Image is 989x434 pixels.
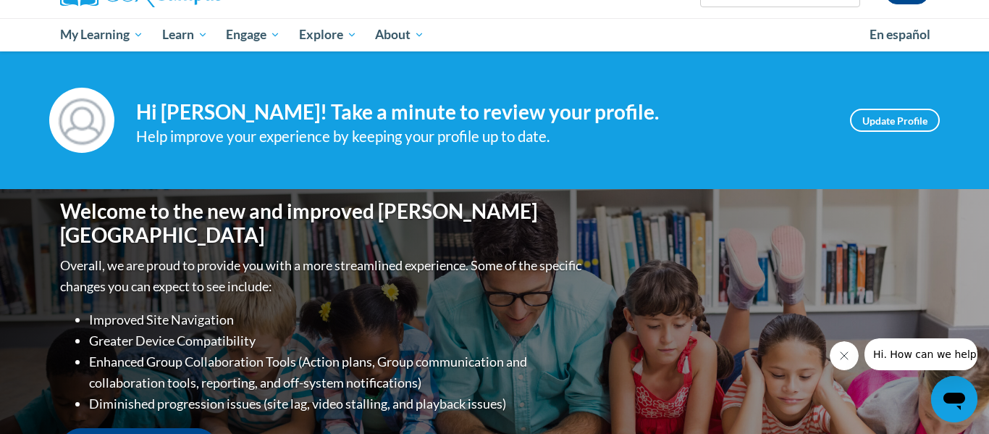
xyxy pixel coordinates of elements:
span: My Learning [60,26,143,43]
h1: Welcome to the new and improved [PERSON_NAME][GEOGRAPHIC_DATA] [60,199,585,248]
div: Help improve your experience by keeping your profile up to date. [136,125,828,149]
a: About [366,18,434,51]
p: Overall, we are proud to provide you with a more streamlined experience. Some of the specific cha... [60,255,585,297]
span: Hi. How can we help? [9,10,117,22]
li: Diminished progression issues (site lag, video stalling, and playback issues) [89,393,585,414]
span: En español [870,27,930,42]
a: Update Profile [850,109,940,132]
span: Learn [162,26,208,43]
span: About [375,26,424,43]
h4: Hi [PERSON_NAME]! Take a minute to review your profile. [136,100,828,125]
iframe: Close message [830,341,859,370]
a: En español [860,20,940,50]
a: Learn [153,18,217,51]
span: Explore [299,26,357,43]
li: Greater Device Compatibility [89,330,585,351]
a: Explore [290,18,366,51]
a: Engage [216,18,290,51]
div: Main menu [38,18,951,51]
span: Engage [226,26,280,43]
li: Enhanced Group Collaboration Tools (Action plans, Group communication and collaboration tools, re... [89,351,585,393]
a: My Learning [51,18,153,51]
iframe: Button to launch messaging window [931,376,977,422]
img: Profile Image [49,88,114,153]
li: Improved Site Navigation [89,309,585,330]
iframe: Message from company [864,338,977,370]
